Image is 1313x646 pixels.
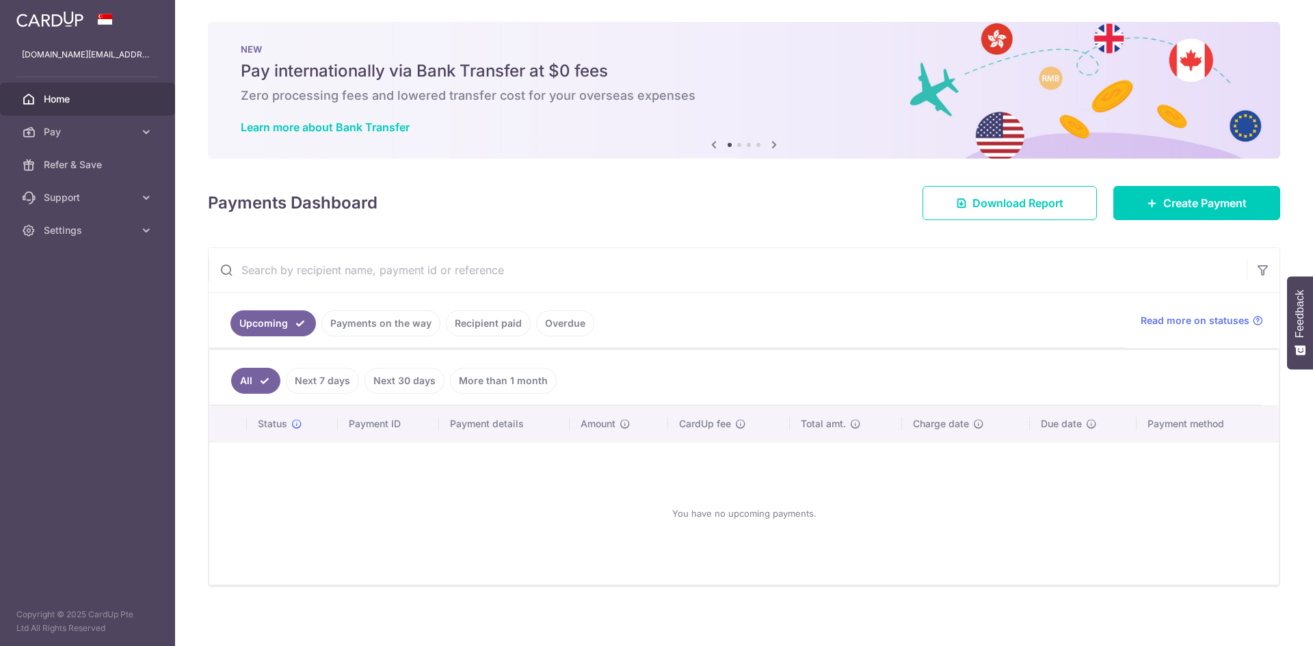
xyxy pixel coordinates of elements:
img: Bank transfer banner [208,22,1280,159]
a: Next 30 days [364,368,445,394]
th: Payment ID [338,406,439,442]
a: More than 1 month [450,368,557,394]
img: CardUp [16,11,83,27]
h6: Zero processing fees and lowered transfer cost for your overseas expenses [241,88,1247,104]
p: NEW [241,44,1247,55]
a: Upcoming [230,310,316,336]
span: Settings [44,224,134,237]
span: CardUp fee [679,417,731,431]
span: Feedback [1294,290,1306,338]
a: Next 7 days [286,368,359,394]
span: Create Payment [1163,195,1247,211]
a: Read more on statuses [1141,314,1263,327]
a: Learn more about Bank Transfer [241,120,410,134]
span: Status [258,417,287,431]
span: Support [44,191,134,204]
h5: Pay internationally via Bank Transfer at $0 fees [241,60,1247,82]
span: Due date [1041,417,1082,431]
span: Charge date [913,417,969,431]
span: Refer & Save [44,158,134,172]
span: Home [44,92,134,106]
h4: Payments Dashboard [208,191,377,215]
p: [DOMAIN_NAME][EMAIL_ADDRESS][DOMAIN_NAME] [22,48,153,62]
th: Payment method [1137,406,1279,442]
a: Overdue [536,310,594,336]
span: Download Report [972,195,1063,211]
span: Pay [44,125,134,139]
span: Amount [581,417,615,431]
input: Search by recipient name, payment id or reference [209,248,1247,292]
button: Feedback - Show survey [1287,276,1313,369]
a: Recipient paid [446,310,531,336]
span: Read more on statuses [1141,314,1249,327]
a: Create Payment [1113,186,1280,220]
div: You have no upcoming payments. [226,453,1262,574]
a: Download Report [923,186,1097,220]
a: Payments on the way [321,310,440,336]
a: All [231,368,280,394]
th: Payment details [439,406,570,442]
span: Total amt. [801,417,846,431]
